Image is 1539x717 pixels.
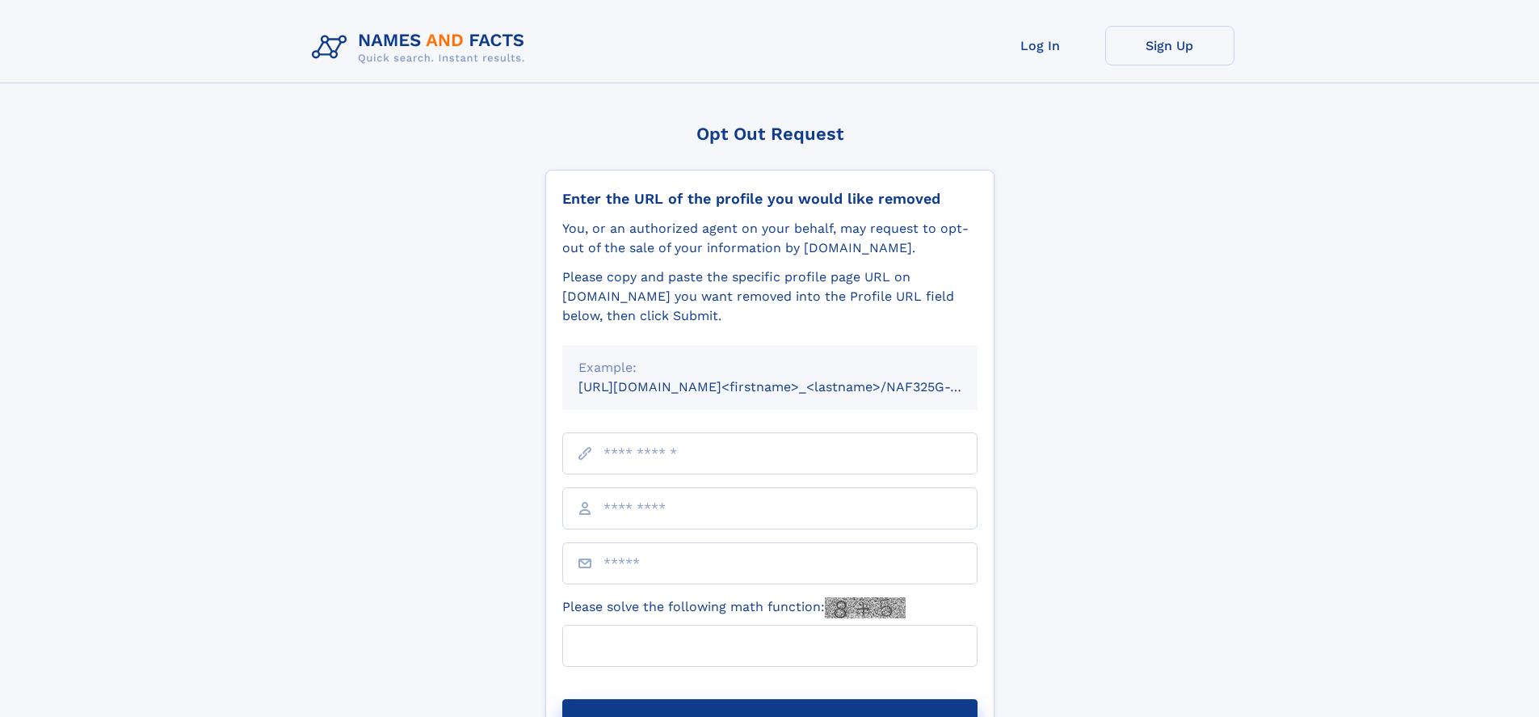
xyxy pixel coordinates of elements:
[562,219,978,258] div: You, or an authorized agent on your behalf, may request to opt-out of the sale of your informatio...
[578,358,961,377] div: Example:
[976,26,1105,65] a: Log In
[1105,26,1234,65] a: Sign Up
[545,124,994,144] div: Opt Out Request
[562,597,906,618] label: Please solve the following math function:
[562,268,978,326] div: Please copy and paste the specific profile page URL on [DOMAIN_NAME] you want removed into the Pr...
[578,379,1008,394] small: [URL][DOMAIN_NAME]<firstname>_<lastname>/NAF325G-xxxxxxxx
[305,26,538,70] img: Logo Names and Facts
[562,190,978,208] div: Enter the URL of the profile you would like removed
